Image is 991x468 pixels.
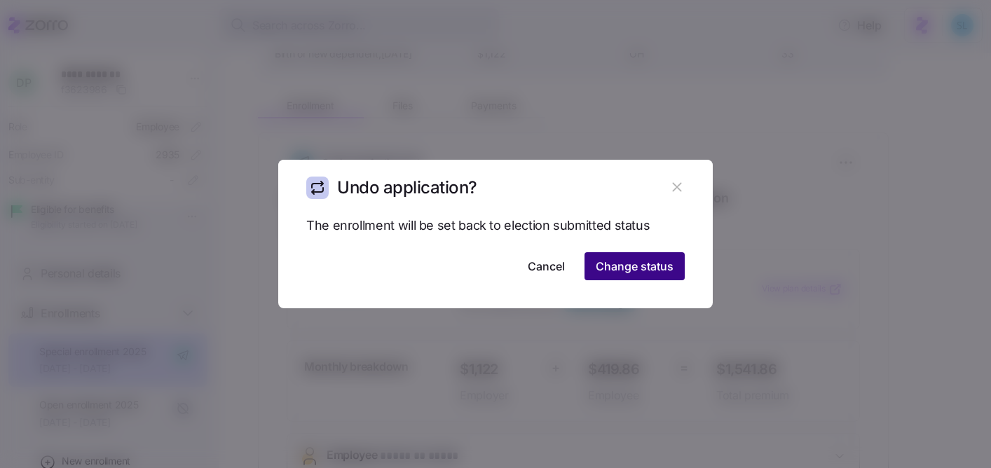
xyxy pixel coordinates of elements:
h1: Undo application? [337,177,477,198]
span: Change status [596,258,674,275]
span: The enrollment will be set back to election submitted status [306,216,650,236]
button: Change status [585,252,685,280]
span: Cancel [528,258,565,275]
button: Cancel [517,252,576,280]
